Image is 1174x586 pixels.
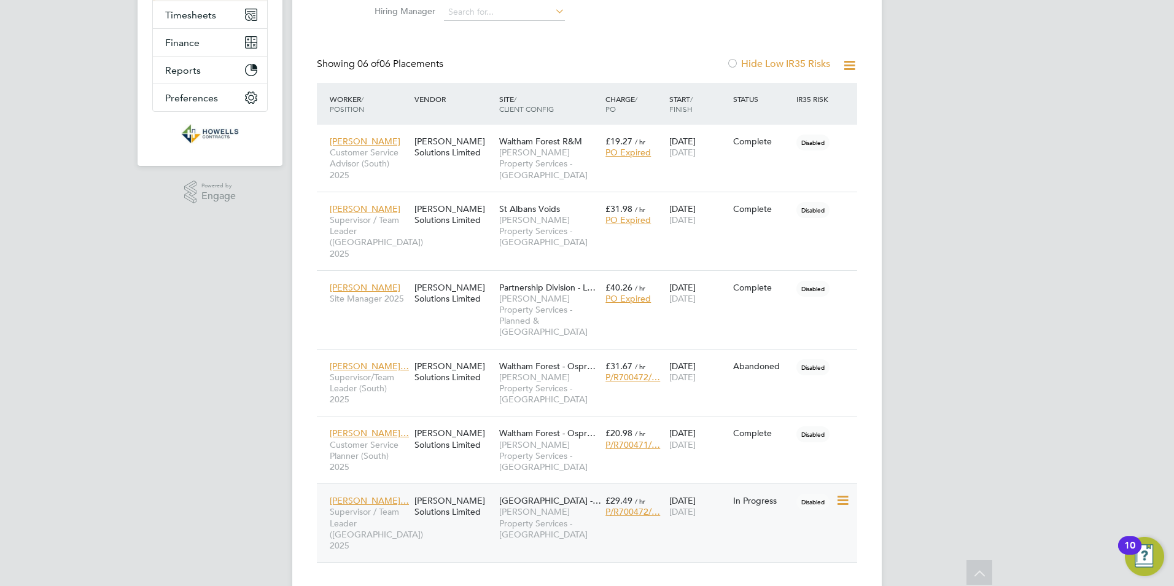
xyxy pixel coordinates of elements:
[184,181,236,204] a: Powered byEngage
[327,129,857,139] a: [PERSON_NAME]Customer Service Advisor (South) 2025[PERSON_NAME] Solutions LimitedWaltham Forest R...
[499,136,582,147] span: Waltham Forest R&M
[605,428,632,439] span: £20.98
[201,191,236,201] span: Engage
[330,94,364,114] span: / Position
[165,92,218,104] span: Preferences
[733,428,791,439] div: Complete
[411,489,496,523] div: [PERSON_NAME] Solutions Limited
[327,421,857,431] a: [PERSON_NAME]…Customer Service Planner (South) 2025[PERSON_NAME] Solutions LimitedWaltham Forest ...
[411,130,496,164] div: [PERSON_NAME] Solutions Limited
[411,421,496,456] div: [PERSON_NAME] Solutions Limited
[605,282,632,293] span: £40.26
[499,94,554,114] span: / Client Config
[330,147,408,181] span: Customer Service Advisor (South) 2025
[793,88,836,110] div: IR35 Risk
[499,293,599,338] span: [PERSON_NAME] Property Services - Planned & [GEOGRAPHIC_DATA]
[327,488,857,499] a: [PERSON_NAME]…Supervisor / Team Leader ([GEOGRAPHIC_DATA]) 2025[PERSON_NAME] Solutions Limited[GE...
[153,1,267,28] button: Timesheets
[152,124,268,144] a: Go to home page
[635,283,645,292] span: / hr
[605,439,660,450] span: P/R700471/…
[605,94,637,114] span: / PO
[499,372,599,405] span: [PERSON_NAME] Property Services - [GEOGRAPHIC_DATA]
[330,439,408,473] span: Customer Service Planner (South) 2025
[635,429,645,438] span: / hr
[330,361,409,372] span: [PERSON_NAME]…
[605,136,632,147] span: £19.27
[496,88,602,120] div: Site
[605,214,651,225] span: PO Expired
[796,359,830,375] span: Disabled
[327,354,857,364] a: [PERSON_NAME]…Supervisor/Team Leader (South) 2025[PERSON_NAME] Solutions LimitedWaltham Forest - ...
[605,147,651,158] span: PO Expired
[635,496,645,506] span: / hr
[666,130,730,164] div: [DATE]
[605,361,632,372] span: £31.67
[796,494,830,510] span: Disabled
[796,202,830,218] span: Disabled
[153,29,267,56] button: Finance
[635,362,645,371] span: / hr
[153,57,267,84] button: Reports
[411,354,496,389] div: [PERSON_NAME] Solutions Limited
[733,361,791,372] div: Abandoned
[635,205,645,214] span: / hr
[327,275,857,286] a: [PERSON_NAME]Site Manager 2025[PERSON_NAME] Solutions LimitedPartnership Division - L…[PERSON_NAM...
[635,137,645,146] span: / hr
[605,372,660,383] span: P/R700472/…
[411,276,496,310] div: [PERSON_NAME] Solutions Limited
[1125,537,1164,576] button: Open Resource Center, 10 new notifications
[327,197,857,207] a: [PERSON_NAME]Supervisor / Team Leader ([GEOGRAPHIC_DATA]) 2025[PERSON_NAME] Solutions LimitedSt A...
[499,439,599,473] span: [PERSON_NAME] Property Services - [GEOGRAPHIC_DATA]
[330,214,408,259] span: Supervisor / Team Leader ([GEOGRAPHIC_DATA]) 2025
[666,88,730,120] div: Start
[605,293,651,304] span: PO Expired
[666,197,730,232] div: [DATE]
[796,135,830,150] span: Disabled
[327,88,411,120] div: Worker
[605,506,660,517] span: P/R700472/…
[669,214,696,225] span: [DATE]
[411,197,496,232] div: [PERSON_NAME] Solutions Limited
[330,293,408,304] span: Site Manager 2025
[357,58,379,70] span: 06 of
[730,88,794,110] div: Status
[733,282,791,293] div: Complete
[733,203,791,214] div: Complete
[330,506,408,551] span: Supervisor / Team Leader ([GEOGRAPHIC_DATA]) 2025
[796,426,830,442] span: Disabled
[669,94,693,114] span: / Finish
[330,372,408,405] span: Supervisor/Team Leader (South) 2025
[499,506,599,540] span: [PERSON_NAME] Property Services - [GEOGRAPHIC_DATA]
[357,58,443,70] span: 06 Placements
[411,88,496,110] div: Vendor
[165,9,216,21] span: Timesheets
[181,124,239,144] img: wearehowells-logo-retina.png
[499,203,560,214] span: St Albans Voids
[499,147,599,181] span: [PERSON_NAME] Property Services - [GEOGRAPHIC_DATA]
[669,372,696,383] span: [DATE]
[669,293,696,304] span: [DATE]
[499,214,599,248] span: [PERSON_NAME] Property Services - [GEOGRAPHIC_DATA]
[726,58,830,70] label: Hide Low IR35 Risks
[796,281,830,297] span: Disabled
[669,439,696,450] span: [DATE]
[666,489,730,523] div: [DATE]
[330,428,409,439] span: [PERSON_NAME]…
[165,64,201,76] span: Reports
[1124,545,1135,561] div: 10
[499,428,596,439] span: Waltham Forest - Ospr…
[330,203,400,214] span: [PERSON_NAME]
[602,88,666,120] div: Charge
[317,58,446,71] div: Showing
[499,282,596,293] span: Partnership Division - L…
[499,361,596,372] span: Waltham Forest - Ospr…
[499,495,601,506] span: [GEOGRAPHIC_DATA] -…
[669,506,696,517] span: [DATE]
[733,495,791,506] div: In Progress
[330,282,400,293] span: [PERSON_NAME]
[666,276,730,310] div: [DATE]
[666,421,730,456] div: [DATE]
[330,136,400,147] span: [PERSON_NAME]
[444,4,565,21] input: Search for...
